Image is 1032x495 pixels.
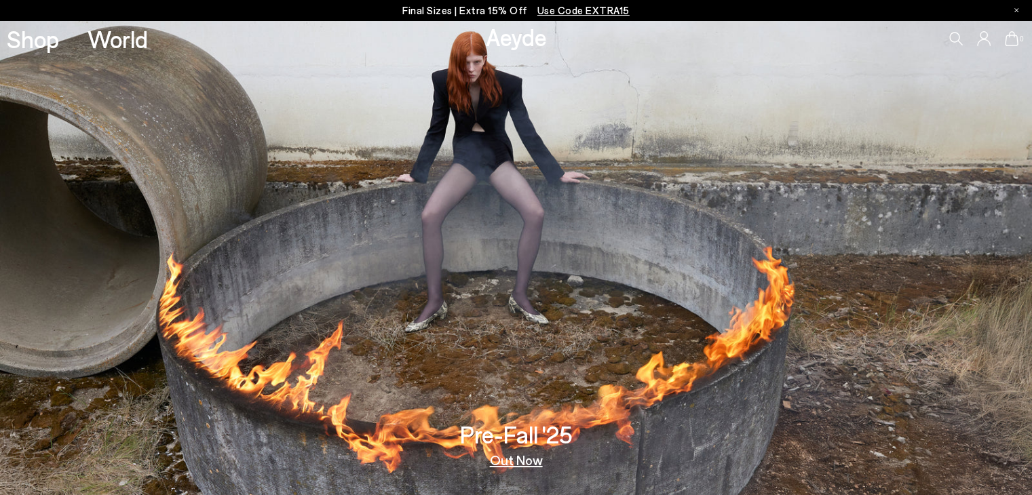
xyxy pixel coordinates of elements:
[1018,35,1025,43] span: 0
[402,2,630,19] p: Final Sizes | Extra 15% Off
[88,27,148,51] a: World
[486,22,547,51] a: Aeyde
[7,27,59,51] a: Shop
[460,422,573,446] h3: Pre-Fall '25
[537,4,630,16] span: Navigate to /collections/ss25-final-sizes
[490,453,543,467] a: Out Now
[1005,31,1018,46] a: 0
